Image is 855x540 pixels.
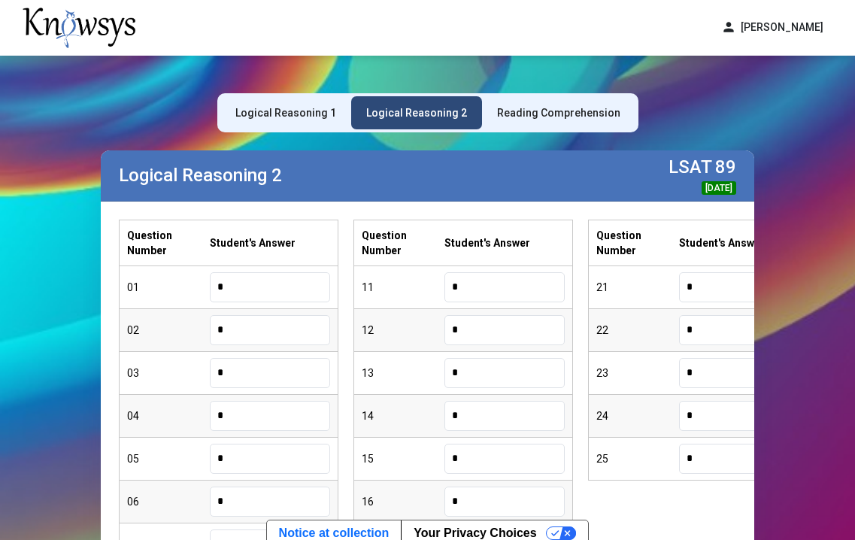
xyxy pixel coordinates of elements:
[362,494,444,509] div: 16
[362,228,444,258] label: Question Number
[127,323,210,338] div: 02
[235,105,336,120] div: Logical Reasoning 1
[596,408,679,423] div: 24
[362,323,444,338] div: 12
[596,228,679,258] label: Question Number
[362,451,444,466] div: 15
[721,20,736,35] span: person
[127,451,210,466] div: 05
[444,235,530,250] label: Student's Answer
[596,280,679,295] div: 21
[679,235,765,250] label: Student's Answer
[596,366,679,381] div: 23
[127,408,210,423] div: 04
[596,451,679,466] div: 25
[127,366,210,381] div: 03
[596,323,679,338] div: 22
[127,494,210,509] div: 06
[366,105,467,120] div: Logical Reasoning 2
[127,280,210,295] div: 01
[715,156,736,177] label: 89
[669,156,712,177] label: LSAT
[119,165,282,186] label: Logical Reasoning 2
[712,15,832,40] button: person[PERSON_NAME]
[702,181,736,195] div: [DATE]
[210,235,296,250] label: Student's Answer
[23,8,135,48] img: knowsys-logo.png
[362,366,444,381] div: 13
[127,228,210,258] label: Question Number
[362,408,444,423] div: 14
[362,280,444,295] div: 11
[497,105,620,120] div: Reading Comprehension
